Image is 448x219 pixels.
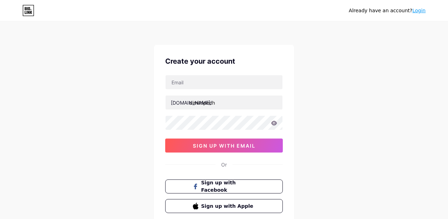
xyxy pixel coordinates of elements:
[165,199,283,213] button: Sign up with Apple
[165,56,283,66] div: Create your account
[165,179,283,193] button: Sign up with Facebook
[412,8,426,13] a: Login
[221,161,227,168] div: Or
[201,179,255,194] span: Sign up with Facebook
[166,75,282,89] input: Email
[201,203,255,210] span: Sign up with Apple
[171,99,212,106] div: [DOMAIN_NAME]/
[193,143,255,149] span: sign up with email
[166,96,282,109] input: username
[349,7,426,14] div: Already have an account?
[165,139,283,153] button: sign up with email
